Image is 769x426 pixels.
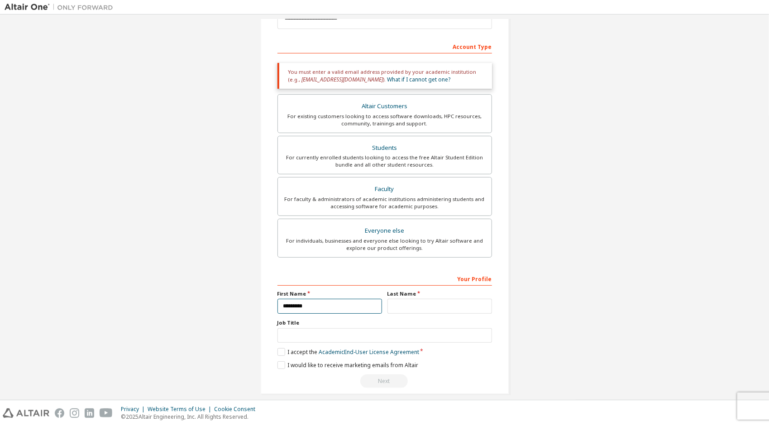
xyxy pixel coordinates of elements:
img: linkedin.svg [85,408,94,418]
a: Academic End-User License Agreement [319,348,419,356]
div: Everyone else [283,225,486,237]
div: Cookie Consent [214,406,261,413]
div: For individuals, businesses and everyone else looking to try Altair software and explore our prod... [283,237,486,252]
span: [EMAIL_ADDRESS][DOMAIN_NAME] [302,76,383,83]
img: Altair One [5,3,118,12]
img: instagram.svg [70,408,79,418]
label: I would like to receive marketing emails from Altair [277,361,418,369]
div: For existing customers looking to access software downloads, HPC resources, community, trainings ... [283,113,486,127]
p: © 2025 Altair Engineering, Inc. All Rights Reserved. [121,413,261,421]
div: Faculty [283,183,486,196]
img: facebook.svg [55,408,64,418]
div: Altair Customers [283,100,486,113]
img: altair_logo.svg [3,408,49,418]
div: Your Profile [277,271,492,286]
label: First Name [277,290,382,297]
div: Website Terms of Use [148,406,214,413]
label: I accept the [277,348,419,356]
div: You must enter a valid email address provided by your academic institution (e.g., ). [277,63,492,89]
div: You need to provide your academic email [277,374,492,388]
img: youtube.svg [100,408,113,418]
label: Last Name [387,290,492,297]
label: Job Title [277,319,492,326]
div: Students [283,142,486,154]
div: Account Type [277,39,492,53]
div: For faculty & administrators of academic institutions administering students and accessing softwa... [283,196,486,210]
div: Privacy [121,406,148,413]
a: What if I cannot get one? [387,76,451,83]
div: For currently enrolled students looking to access the free Altair Student Edition bundle and all ... [283,154,486,168]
